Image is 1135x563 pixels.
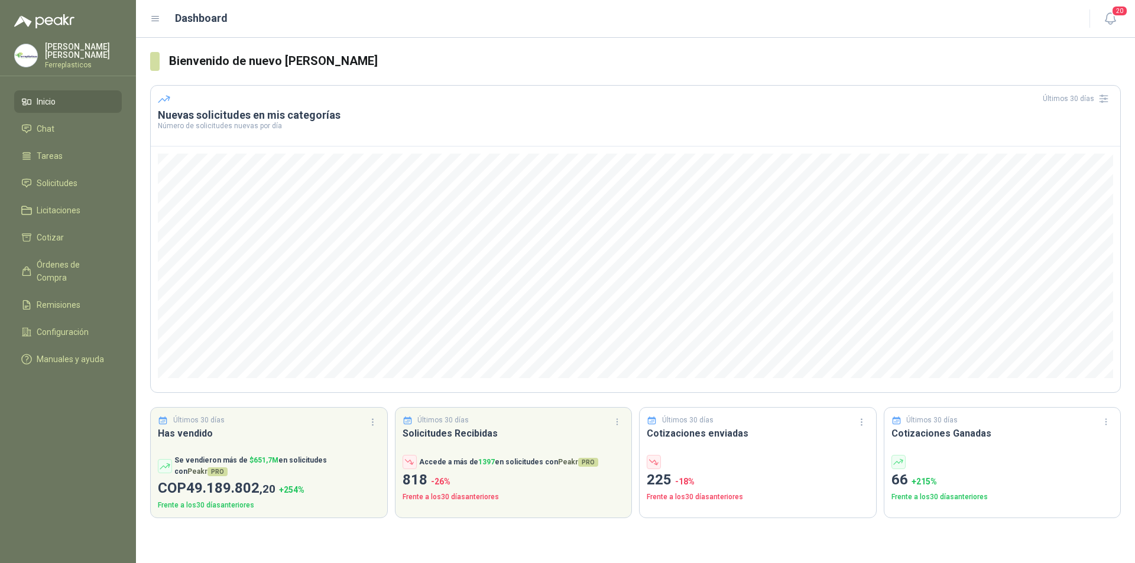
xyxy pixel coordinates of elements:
[891,426,1114,441] h3: Cotizaciones Ganadas
[260,482,275,496] span: ,20
[403,426,625,441] h3: Solicitudes Recibidas
[187,467,228,476] span: Peakr
[37,95,56,108] span: Inicio
[158,477,380,500] p: COP
[675,477,695,486] span: -18 %
[158,122,1113,129] p: Número de solicitudes nuevas por día
[45,61,122,69] p: Ferreplasticos
[431,477,450,486] span: -26 %
[14,321,122,343] a: Configuración
[37,231,64,244] span: Cotizar
[558,458,598,466] span: Peakr
[14,294,122,316] a: Remisiones
[37,204,80,217] span: Licitaciones
[249,456,278,464] span: $ 651,7M
[1043,89,1113,108] div: Últimos 30 días
[478,458,495,466] span: 1397
[174,455,380,477] p: Se vendieron más de en solicitudes con
[14,90,122,113] a: Inicio
[37,258,111,284] span: Órdenes de Compra
[173,415,225,426] p: Últimos 30 días
[403,469,625,492] p: 818
[15,44,37,67] img: Company Logo
[647,492,869,503] p: Frente a los 30 días anteriores
[175,10,228,27] h1: Dashboard
[37,298,80,311] span: Remisiones
[14,14,74,28] img: Logo peakr
[14,172,122,194] a: Solicitudes
[891,492,1114,503] p: Frente a los 30 días anteriores
[186,480,275,496] span: 49.189.802
[37,353,104,366] span: Manuales y ayuda
[37,149,63,162] span: Tareas
[906,415,958,426] p: Últimos 30 días
[169,52,1121,70] h3: Bienvenido de nuevo [PERSON_NAME]
[1100,8,1121,30] button: 20
[14,145,122,167] a: Tareas
[14,199,122,222] a: Licitaciones
[14,118,122,140] a: Chat
[578,458,598,467] span: PRO
[158,426,380,441] h3: Has vendido
[37,326,89,339] span: Configuración
[14,226,122,249] a: Cotizar
[419,457,598,468] p: Accede a más de en solicitudes con
[158,108,1113,122] h3: Nuevas solicitudes en mis categorías
[14,348,122,370] a: Manuales y ayuda
[158,500,380,511] p: Frente a los 30 días anteriores
[14,253,122,289] a: Órdenes de Compra
[1111,5,1128,17] span: 20
[891,469,1114,492] p: 66
[417,415,469,426] p: Últimos 30 días
[37,177,77,190] span: Solicitudes
[647,426,869,441] h3: Cotizaciones enviadas
[403,492,625,503] p: Frente a los 30 días anteriores
[207,467,228,476] span: PRO
[912,477,937,486] span: + 215 %
[279,485,304,494] span: + 254 %
[45,43,122,59] p: [PERSON_NAME] [PERSON_NAME]
[647,469,869,492] p: 225
[37,122,54,135] span: Chat
[662,415,714,426] p: Últimos 30 días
